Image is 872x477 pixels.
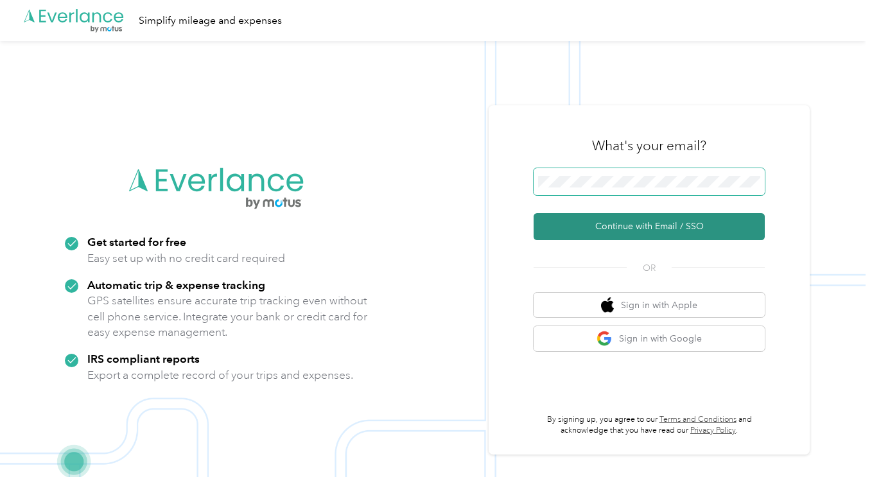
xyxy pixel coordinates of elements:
div: Simplify mileage and expenses [139,13,282,29]
img: apple logo [601,297,614,313]
p: Export a complete record of your trips and expenses. [87,367,353,383]
span: OR [627,261,672,275]
img: google logo [597,331,613,347]
p: GPS satellites ensure accurate trip tracking even without cell phone service. Integrate your bank... [87,293,368,340]
a: Privacy Policy [690,426,736,435]
strong: Automatic trip & expense tracking [87,278,265,291]
a: Terms and Conditions [659,415,737,424]
button: apple logoSign in with Apple [534,293,765,318]
strong: Get started for free [87,235,186,248]
button: Continue with Email / SSO [534,213,765,240]
button: google logoSign in with Google [534,326,765,351]
strong: IRS compliant reports [87,352,200,365]
p: Easy set up with no credit card required [87,250,285,266]
h3: What's your email? [592,137,706,155]
p: By signing up, you agree to our and acknowledge that you have read our . [534,414,765,437]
